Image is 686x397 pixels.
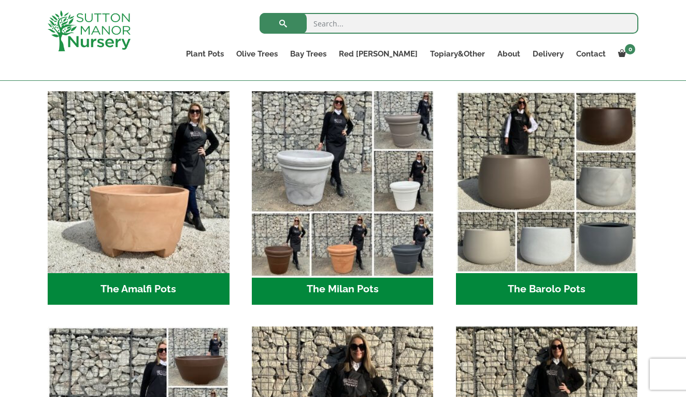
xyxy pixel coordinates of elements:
[456,91,638,273] img: The Barolo Pots
[252,91,434,305] a: Visit product category The Milan Pots
[491,47,526,61] a: About
[48,91,230,305] a: Visit product category The Amalfi Pots
[526,47,570,61] a: Delivery
[612,47,638,61] a: 0
[252,273,434,305] h2: The Milan Pots
[48,91,230,273] img: The Amalfi Pots
[570,47,612,61] a: Contact
[48,10,131,51] img: logo
[260,13,638,34] input: Search...
[456,273,638,305] h2: The Barolo Pots
[456,91,638,305] a: Visit product category The Barolo Pots
[284,47,333,61] a: Bay Trees
[625,44,635,54] span: 0
[247,87,438,277] img: The Milan Pots
[48,273,230,305] h2: The Amalfi Pots
[230,47,284,61] a: Olive Trees
[333,47,424,61] a: Red [PERSON_NAME]
[180,47,230,61] a: Plant Pots
[424,47,491,61] a: Topiary&Other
